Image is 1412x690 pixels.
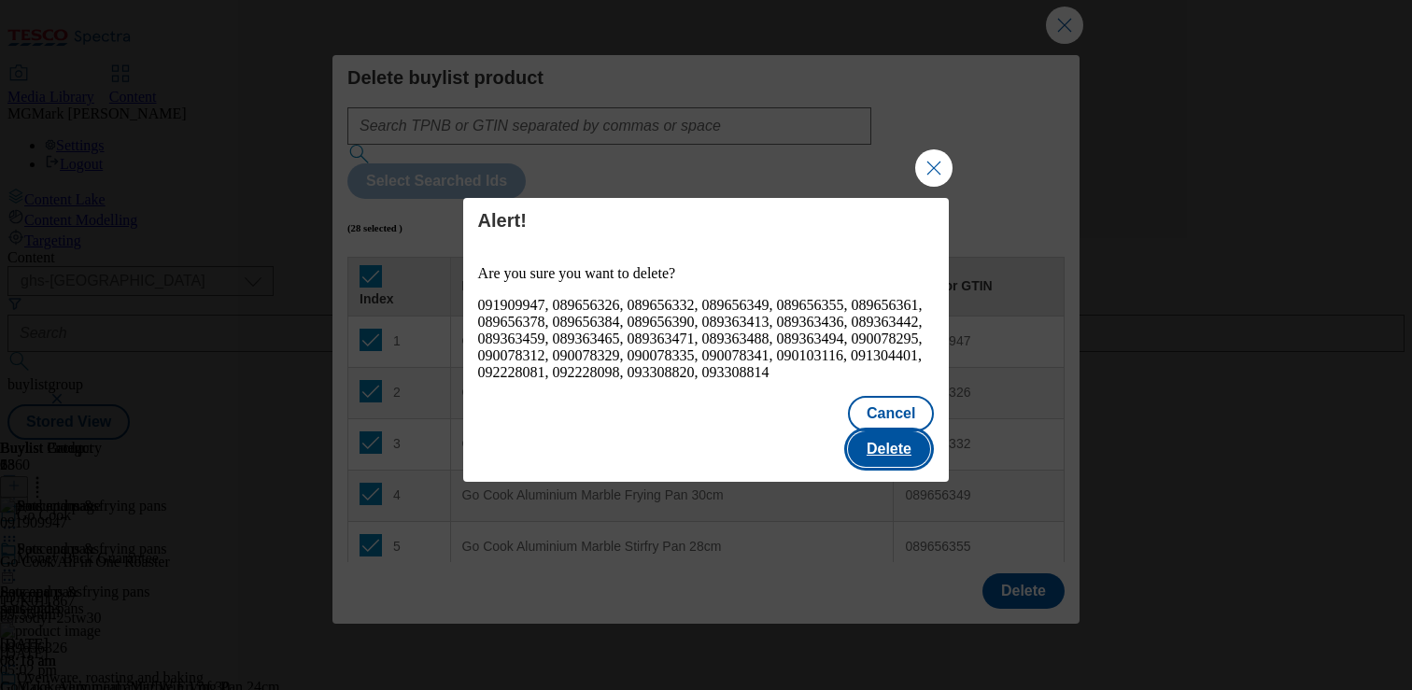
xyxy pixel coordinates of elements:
[848,396,934,431] button: Cancel
[463,198,950,482] div: Modal
[478,209,935,232] h4: Alert!
[915,149,953,187] button: Close Modal
[478,297,935,381] div: 091909947, 089656326, 089656332, 089656349, 089656355, 089656361, 089656378, 089656384, 089656390...
[848,431,930,467] button: Delete
[478,265,935,282] p: Are you sure you want to delete?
